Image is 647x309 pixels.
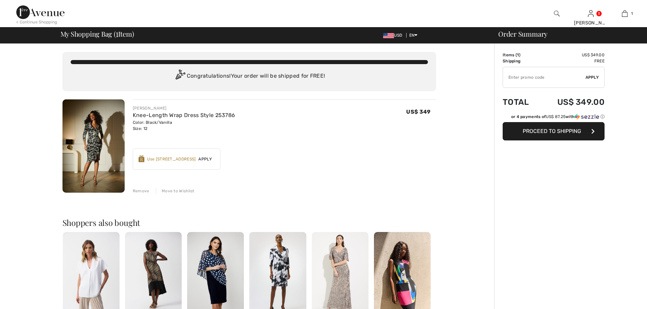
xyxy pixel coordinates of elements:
img: My Bag [622,9,628,18]
img: search the website [554,9,560,18]
a: 1 [608,9,641,18]
img: 1ère Avenue [16,5,65,19]
img: My Info [588,9,594,18]
div: Use [STREET_ADDRESS] [147,156,196,162]
td: Items ( ) [503,52,539,58]
td: Free [539,58,605,64]
img: Reward-Logo.svg [139,155,145,162]
span: Apply [196,156,215,162]
div: or 4 payments ofUS$ 87.25withSezzle Click to learn more about Sezzle [503,114,605,122]
div: Order Summary [490,31,643,37]
div: Congratulations! Your order will be shipped for FREE! [71,70,428,83]
img: Sezzle [575,114,599,120]
div: or 4 payments of with [511,114,605,120]
a: Knee-Length Wrap Dress Style 253786 [133,112,235,118]
span: 1 [116,29,118,38]
span: USD [383,33,405,38]
span: US$ 349 [406,109,430,115]
div: Remove [133,188,149,194]
span: EN [409,33,418,38]
div: [PERSON_NAME] [133,105,235,111]
img: Congratulation2.svg [173,70,187,83]
div: < Continue Shopping [16,19,57,25]
span: My Shopping Bag ( Item) [60,31,134,37]
img: US Dollar [383,33,394,38]
button: Proceed to Shipping [503,122,605,140]
td: US$ 349.00 [539,91,605,114]
input: Promo code [503,67,586,88]
span: US$ 87.25 [546,114,565,119]
span: 1 [517,53,519,57]
span: 1 [631,11,633,17]
div: [PERSON_NAME] [574,19,607,26]
span: Apply [586,74,599,80]
div: Move to Wishlist [156,188,195,194]
img: Knee-Length Wrap Dress Style 253786 [62,99,125,193]
h2: Shoppers also bought [62,218,436,227]
a: Sign In [588,10,594,17]
td: Total [503,91,539,114]
td: US$ 349.00 [539,52,605,58]
div: Color: Black/Vanilla Size: 12 [133,119,235,132]
span: Proceed to Shipping [523,128,581,134]
td: Shipping [503,58,539,64]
